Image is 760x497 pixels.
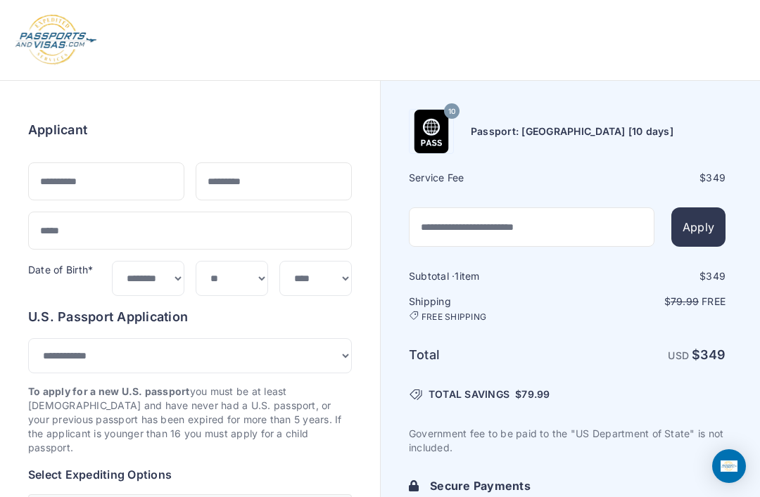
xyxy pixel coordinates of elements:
p: Government fee to be paid to the "US Department of State" is not included. [409,427,726,455]
span: 79.99 [671,295,699,307]
p: $ [569,295,726,309]
p: you must be at least [DEMOGRAPHIC_DATA] and have never had a U.S. passport, or your previous pass... [28,385,352,455]
span: TOTAL SAVINGS [429,387,509,401]
h6: Secure Payments [430,477,726,494]
strong: $ [692,347,726,362]
label: Date of Birth* [28,264,93,276]
span: USD [668,349,689,361]
div: $ [569,269,726,283]
span: 349 [706,172,726,183]
img: Product Name [410,110,453,153]
span: 349 [706,270,726,282]
h6: Service Fee [409,171,566,185]
span: 349 [700,347,726,362]
div: Open Intercom Messenger [712,449,746,483]
span: $ [515,387,550,401]
button: Apply [671,207,726,247]
h6: U.S. Passport Application [28,307,352,327]
span: Free [702,295,726,307]
h6: Passport: [GEOGRAPHIC_DATA] [10 days] [471,124,673,138]
h6: Applicant [28,120,87,140]
img: Logo [14,14,98,66]
strong: To apply for a new U.S. passport [28,385,190,397]
h6: Shipping [409,295,566,323]
span: FREE SHIPPING [422,311,486,323]
h6: Total [409,345,566,365]
h6: Subtotal · item [409,269,566,283]
div: $ [569,171,726,185]
span: 79.99 [521,388,550,400]
span: 1 [455,270,459,282]
h6: Select Expediting Options [28,466,352,483]
span: 10 [448,103,455,121]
